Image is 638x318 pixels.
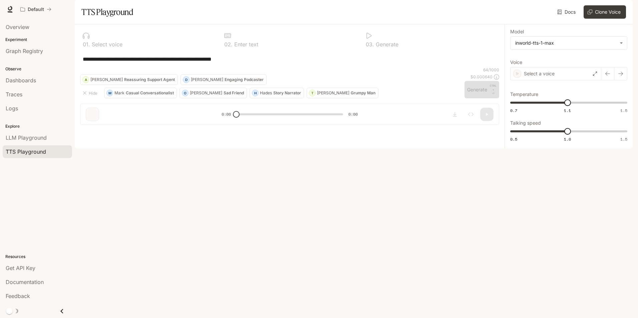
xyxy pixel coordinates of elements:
[584,5,626,19] button: Clone Voice
[515,40,616,46] div: inworld-tts-1-max
[250,88,304,98] button: HHadesStory Narrator
[107,88,113,98] div: M
[183,74,189,85] div: D
[190,91,222,95] p: [PERSON_NAME]
[252,88,258,98] div: H
[260,91,272,95] p: Hades
[510,60,522,65] p: Voice
[81,5,133,19] h1: TTS Playground
[126,91,174,95] p: Casual Conversationalist
[620,108,627,113] span: 1.5
[224,91,244,95] p: Sad Friend
[564,136,571,142] span: 1.0
[351,91,375,95] p: Grumpy Man
[224,42,233,47] p: 0 2 .
[114,91,124,95] p: Mark
[90,78,123,82] p: [PERSON_NAME]
[307,88,378,98] button: T[PERSON_NAME]Grumpy Man
[366,42,374,47] p: 0 3 .
[510,136,517,142] span: 0.5
[180,88,247,98] button: O[PERSON_NAME]Sad Friend
[273,91,301,95] p: Story Narrator
[510,92,538,97] p: Temperature
[182,88,188,98] div: O
[510,121,541,125] p: Talking speed
[483,67,499,73] p: 64 / 1000
[556,5,578,19] a: Docs
[83,74,89,85] div: A
[511,37,627,49] div: inworld-tts-1-max
[181,74,267,85] button: D[PERSON_NAME]Engaging Podcaster
[80,74,178,85] button: A[PERSON_NAME]Reassuring Support Agent
[28,7,44,12] p: Default
[524,70,555,77] p: Select a voice
[317,91,349,95] p: [PERSON_NAME]
[80,88,101,98] button: Hide
[225,78,264,82] p: Engaging Podcaster
[374,42,398,47] p: Generate
[309,88,315,98] div: T
[620,136,627,142] span: 1.5
[564,108,571,113] span: 1.1
[90,42,122,47] p: Select voice
[191,78,223,82] p: [PERSON_NAME]
[83,42,90,47] p: 0 1 .
[17,3,54,16] button: All workspaces
[510,108,517,113] span: 0.7
[233,42,258,47] p: Enter text
[470,74,493,80] p: $ 0.000640
[104,88,177,98] button: MMarkCasual Conversationalist
[510,29,524,34] p: Model
[124,78,175,82] p: Reassuring Support Agent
